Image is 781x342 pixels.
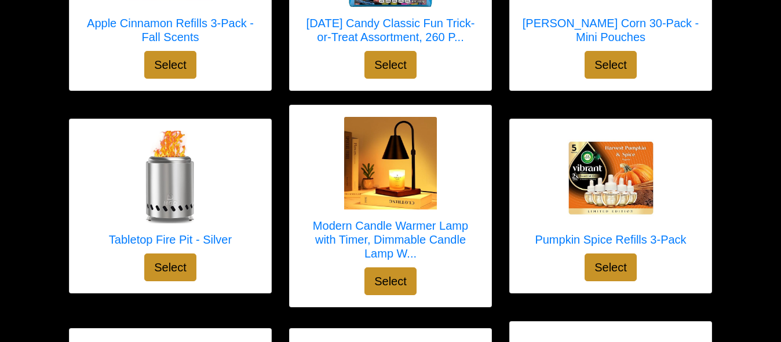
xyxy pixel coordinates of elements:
button: Select [585,51,637,79]
h5: Modern Candle Warmer Lamp with Timer, Dimmable Candle Lamp W... [301,219,480,260]
a: Pumpkin Spice Refills 3-Pack Pumpkin Spice Refills 3-Pack [535,131,686,253]
button: Select [144,51,196,79]
img: Pumpkin Spice Refills 3-Pack [564,131,657,223]
a: Tabletop Fire Pit - Silver Tabletop Fire Pit - Silver [109,131,232,253]
button: Select [364,51,417,79]
img: Modern Candle Warmer Lamp with Timer, Dimmable Candle Lamp Warmer, Men Women Christmas Birthday G... [344,117,437,209]
h5: [PERSON_NAME] Corn 30-Pack - Mini Pouches [521,16,700,44]
button: Select [364,267,417,295]
button: Select [585,253,637,281]
button: Select [144,253,196,281]
h5: [DATE] Candy Classic Fun Trick-or-Treat Assortment, 260 P... [301,16,480,44]
a: Modern Candle Warmer Lamp with Timer, Dimmable Candle Lamp Warmer, Men Women Christmas Birthday G... [301,117,480,267]
h5: Tabletop Fire Pit - Silver [109,233,232,247]
img: Tabletop Fire Pit - Silver [124,131,217,223]
h5: Pumpkin Spice Refills 3-Pack [535,233,686,247]
h5: Apple Cinnamon Refills 3-Pack - Fall Scents [81,16,260,44]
